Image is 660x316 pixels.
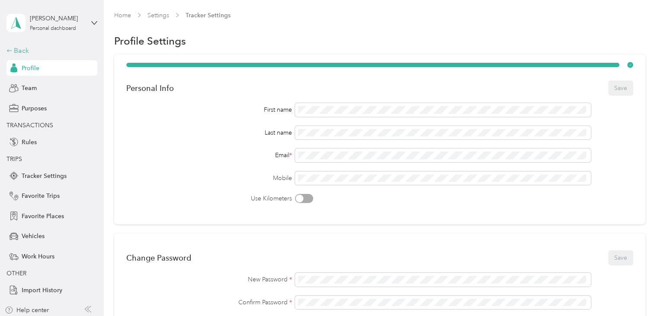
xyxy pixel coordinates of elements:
[6,45,93,56] div: Back
[6,122,53,129] span: TRANSACTIONS
[126,84,174,93] div: Personal Info
[126,174,292,183] label: Mobile
[30,26,76,31] div: Personal dashboard
[5,306,49,315] button: Help center
[22,286,62,295] span: Import History
[126,105,292,114] div: First name
[114,36,186,45] h1: Profile Settings
[22,252,54,261] span: Work Hours
[22,171,67,181] span: Tracker Settings
[22,104,47,113] span: Purposes
[22,84,37,93] span: Team
[22,64,39,73] span: Profile
[126,194,292,203] label: Use Kilometers
[22,212,64,221] span: Favorite Places
[6,270,26,277] span: OTHER
[22,191,60,200] span: Favorite Trips
[6,155,22,163] span: TRIPS
[186,11,231,20] span: Tracker Settings
[22,232,45,241] span: Vehicles
[126,298,292,307] label: Confirm Password
[126,151,292,160] div: Email
[612,268,660,316] iframe: Everlance-gr Chat Button Frame
[126,128,292,137] div: Last name
[126,253,191,262] div: Change Password
[114,12,131,19] a: Home
[147,12,169,19] a: Settings
[126,275,292,284] label: New Password
[30,14,84,23] div: [PERSON_NAME]
[22,138,37,147] span: Rules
